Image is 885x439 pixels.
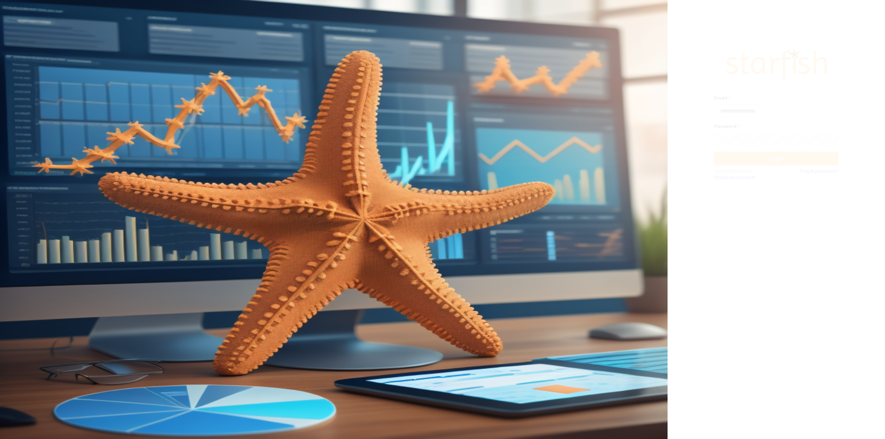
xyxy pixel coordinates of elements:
img: Logo.42cb71d561138c82c4ab.png [725,42,828,86]
p: Not registered yet? [714,168,776,174]
a: Forgot password? [800,168,839,181]
a: Create an Account! [714,174,776,181]
button: Login [714,152,839,165]
label: Email [714,95,835,101]
label: Password [714,123,835,130]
